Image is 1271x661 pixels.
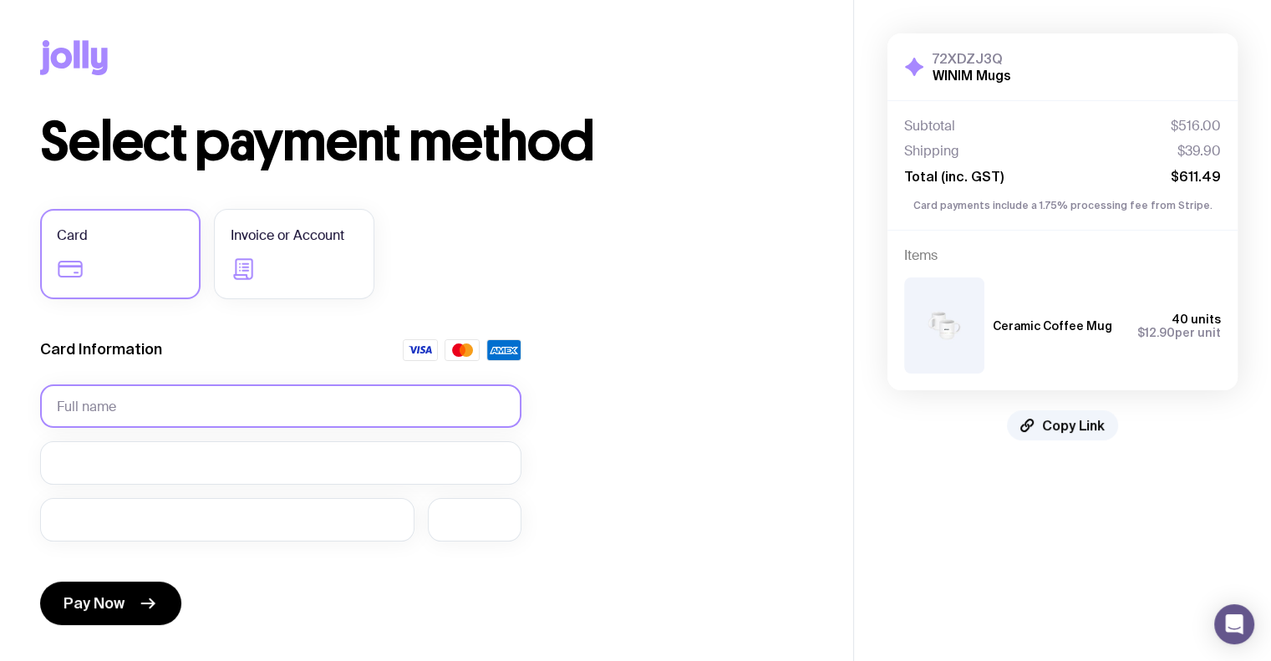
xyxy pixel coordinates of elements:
[40,339,162,359] label: Card Information
[993,319,1112,333] h3: Ceramic Coffee Mug
[231,226,344,246] span: Invoice or Account
[1137,326,1221,339] span: per unit
[64,593,125,613] span: Pay Now
[904,247,1221,264] h4: Items
[40,384,521,428] input: Full name
[904,168,1004,185] span: Total (inc. GST)
[1177,143,1221,160] span: $39.90
[1007,410,1118,440] button: Copy Link
[933,50,1011,67] h3: 72XDZJ3Q
[57,455,505,470] iframe: Secure card number input frame
[1171,118,1221,135] span: $516.00
[933,67,1011,84] h2: WINIM Mugs
[57,511,398,527] iframe: Secure expiration date input frame
[40,115,813,169] h1: Select payment method
[445,511,505,527] iframe: Secure CVC input frame
[40,582,181,625] button: Pay Now
[904,143,959,160] span: Shipping
[1137,326,1175,339] span: $12.90
[1171,168,1221,185] span: $611.49
[57,226,88,246] span: Card
[1042,417,1105,434] span: Copy Link
[1214,604,1254,644] div: Open Intercom Messenger
[904,198,1221,213] p: Card payments include a 1.75% processing fee from Stripe.
[1172,313,1221,326] span: 40 units
[904,118,955,135] span: Subtotal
